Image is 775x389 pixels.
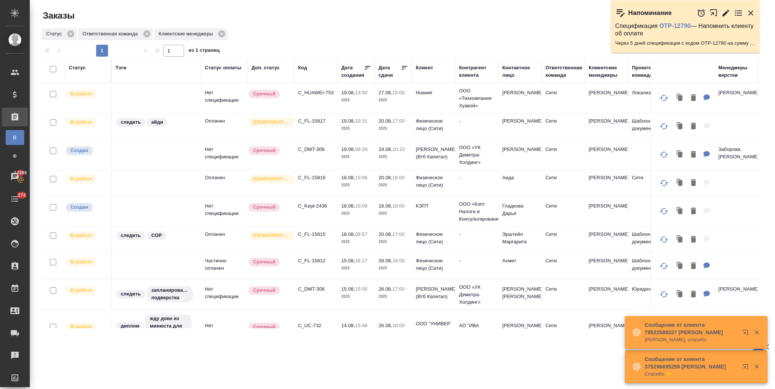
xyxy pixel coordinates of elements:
[355,203,367,209] p: 10:09
[499,170,542,196] td: Аида
[355,258,367,263] p: 16:17
[615,39,755,47] p: Через 5 дней спецификация с кодом OTP-12790 на сумму 359496 RUB будет просрочена
[298,231,334,238] p: C_FL-15815
[416,174,452,189] p: Физическое лицо (Сити)
[253,147,275,154] p: Срочный
[545,64,582,79] div: Ответственная команда
[392,90,405,95] p: 15:00
[201,142,248,168] td: Нет спецификации
[41,10,75,22] span: Заказы
[585,142,628,168] td: [PERSON_NAME]
[70,90,92,98] p: В работе
[201,282,248,308] td: Нет спецификации
[341,118,355,124] p: 19.08,
[542,170,585,196] td: Сити
[585,114,628,140] td: [PERSON_NAME]
[697,9,706,18] button: Отложить
[459,117,495,125] p: -
[121,232,141,239] p: следить
[65,322,107,332] div: Выставляет ПМ после принятия заказа от КМа
[459,231,495,238] p: -
[201,85,248,111] td: Нет спецификации
[687,91,700,106] button: Удалить
[201,170,248,196] td: Оплачен
[341,181,371,189] p: 2025
[116,117,197,127] div: следить, айди
[298,64,307,72] div: Код
[673,91,687,106] button: Клонировать
[2,167,28,186] a: 13398
[379,97,408,104] p: 2025
[499,318,542,344] td: [PERSON_NAME] [PERSON_NAME]
[585,199,628,225] td: [PERSON_NAME]
[459,87,495,110] p: ООО «Техкомпания Хуавэй»
[355,146,367,152] p: 09:29
[379,153,408,161] p: 2025
[189,46,220,57] span: из 1 страниц
[542,199,585,225] td: Сити
[542,282,585,308] td: Сити
[341,90,355,95] p: 19.08,
[42,28,77,40] div: Статус
[121,290,141,298] p: следить
[673,287,687,302] button: Клонировать
[10,169,31,177] span: 13398
[121,118,141,126] p: следить
[253,175,290,183] p: [DEMOGRAPHIC_DATA]
[151,232,162,239] p: СОР
[738,359,756,377] button: Открыть в новой вкладке
[253,232,290,239] p: [DEMOGRAPHIC_DATA]
[253,258,275,266] p: Срочный
[70,287,92,294] p: В работе
[673,119,687,134] button: Клонировать
[542,142,585,168] td: Сити
[673,232,687,247] button: Клонировать
[298,285,334,293] p: C_DMT-308
[585,170,628,196] td: [PERSON_NAME]
[585,85,628,111] td: [PERSON_NAME]
[65,202,107,212] div: Выставляется автоматически при создании заказа
[46,30,64,38] p: Статус
[749,329,764,336] button: Закрыть
[248,174,291,184] div: Выставляется автоматически для первых 3 заказов нового контактного лица. Особое внимание
[379,125,408,132] p: 2025
[459,322,495,337] p: АО "ИВА ПАРТНЕРС"
[718,64,754,79] div: Менеджеры верстки
[341,231,355,237] p: 18.08,
[499,253,542,279] td: Ахмет
[499,114,542,140] td: [PERSON_NAME]
[645,355,738,370] p: Сообщение от клиента 375296695259 [PERSON_NAME]
[70,232,92,239] p: В работе
[341,203,355,209] p: 18.08,
[499,282,542,308] td: [PERSON_NAME] [PERSON_NAME]
[121,322,139,330] p: диплом
[673,204,687,219] button: Клонировать
[655,231,673,249] button: Обновить
[746,9,755,18] button: Закрыть
[379,64,401,79] div: Дата сдачи
[687,232,700,247] button: Удалить
[673,147,687,162] button: Клонировать
[379,238,408,246] p: 2025
[70,323,92,331] p: В работе
[459,144,495,166] p: ООО «УК Деметра-Холдинг»
[416,202,452,210] p: КЭПТ
[416,89,452,97] p: Huawei
[392,146,405,152] p: 10:10
[116,64,126,72] div: Тэги
[392,323,405,328] p: 18:00
[628,9,672,17] p: Напоминание
[392,258,405,263] p: 18:00
[78,28,153,40] div: Ответственная команда
[379,90,392,95] p: 27.08,
[416,146,452,161] p: [PERSON_NAME] (Втб Капитал)
[585,318,628,344] td: [PERSON_NAME]
[355,231,367,237] p: 09:57
[615,22,755,37] p: Спецификация — Напомнить клиенту об оплате
[65,146,107,156] div: Выставляется автоматически при создании заказа
[655,202,673,220] button: Обновить
[341,97,371,104] p: 2025
[9,152,20,160] span: Ф
[298,322,334,329] p: C_UC-732
[628,282,671,308] td: Юридический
